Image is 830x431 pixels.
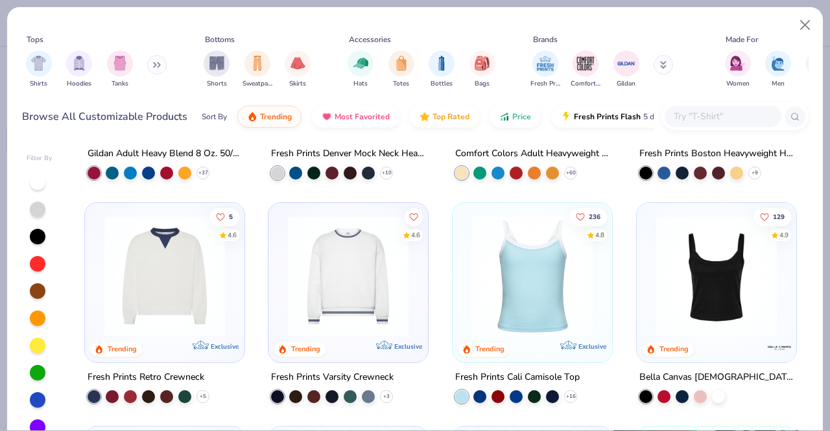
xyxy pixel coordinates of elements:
[285,51,311,89] div: filter for Skirts
[431,79,453,89] span: Bottles
[469,51,495,89] div: filter for Bags
[429,51,455,89] div: filter for Bottles
[209,207,239,226] button: Like
[650,216,783,336] img: 8af284bf-0d00-45ea-9003-ce4b9a3194ad
[752,169,758,177] span: + 9
[202,111,227,122] div: Sort By
[512,111,531,122] span: Price
[335,111,390,122] span: Most Favorited
[388,51,414,89] button: filter button
[530,51,560,89] button: filter button
[530,51,560,89] div: filter for Fresh Prints
[753,207,791,226] button: Like
[569,207,607,226] button: Like
[475,79,490,89] span: Bags
[237,106,302,128] button: Trending
[576,54,595,73] img: Comfort Colors Image
[382,169,392,177] span: + 10
[765,51,791,89] button: filter button
[574,111,641,122] span: Fresh Prints Flash
[589,213,600,220] span: 236
[766,334,792,360] img: Bella + Canvas logo
[243,51,272,89] div: filter for Sweatpants
[530,79,560,89] span: Fresh Prints
[204,51,230,89] div: filter for Shorts
[66,51,92,89] button: filter button
[31,56,46,71] img: Shirts Image
[433,111,469,122] span: Top Rated
[349,34,391,45] div: Accessories
[388,51,414,89] div: filter for Totes
[393,79,409,89] span: Totes
[595,230,604,240] div: 4.8
[88,369,204,385] div: Fresh Prints Retro Crewneck
[429,51,455,89] button: filter button
[617,79,635,89] span: Gildan
[210,342,238,350] span: Exclusive
[200,392,206,400] span: + 5
[617,54,636,73] img: Gildan Image
[67,79,91,89] span: Hoodies
[639,146,794,162] div: Fresh Prints Boston Heavyweight Hoodie
[571,51,600,89] div: filter for Comfort Colors
[312,106,399,128] button: Most Favorited
[243,79,272,89] span: Sweatpants
[730,56,745,71] img: Women Image
[420,111,430,122] img: TopRated.gif
[209,56,224,71] img: Shorts Image
[243,51,272,89] button: filter button
[353,56,368,71] img: Hats Image
[98,216,231,336] img: 3abb6cdb-110e-4e18-92a0-dbcd4e53f056
[639,369,794,385] div: Bella Canvas [DEMOGRAPHIC_DATA]' Micro Ribbed Scoop Tank
[571,51,600,89] button: filter button
[113,56,127,71] img: Tanks Image
[561,111,571,122] img: flash.gif
[551,106,701,128] button: Fresh Prints Flash5 day delivery
[207,79,227,89] span: Shorts
[290,56,305,71] img: Skirts Image
[205,34,235,45] div: Bottoms
[250,56,265,71] img: Sweatpants Image
[30,79,47,89] span: Shirts
[643,110,691,124] span: 5 day delivery
[578,342,606,350] span: Exclusive
[613,51,639,89] button: filter button
[198,169,207,177] span: + 37
[285,51,311,89] button: filter button
[455,369,580,385] div: Fresh Prints Cali Camisole Top
[260,111,292,122] span: Trending
[271,146,425,162] div: Fresh Prints Denver Mock Neck Heavyweight Sweatshirt
[26,51,52,89] div: filter for Shirts
[469,51,495,89] button: filter button
[107,51,133,89] button: filter button
[793,13,818,38] button: Close
[726,34,758,45] div: Made For
[394,342,422,350] span: Exclusive
[27,34,43,45] div: Tops
[348,51,373,89] button: filter button
[772,79,785,89] span: Men
[613,51,639,89] div: filter for Gildan
[771,56,785,71] img: Men Image
[490,106,541,128] button: Price
[348,51,373,89] div: filter for Hats
[66,51,92,89] div: filter for Hoodies
[466,216,599,336] img: a25d9891-da96-49f3-a35e-76288174bf3a
[289,79,306,89] span: Skirts
[281,216,415,336] img: 4d4398e1-a86f-4e3e-85fd-b9623566810e
[26,51,52,89] button: filter button
[566,392,576,400] span: + 16
[725,51,751,89] button: filter button
[383,392,390,400] span: + 3
[229,213,233,220] span: 5
[725,51,751,89] div: filter for Women
[410,106,479,128] button: Top Rated
[672,109,772,124] input: Try "T-Shirt"
[247,111,257,122] img: trending.gif
[353,79,368,89] span: Hats
[22,109,187,124] div: Browse All Customizable Products
[405,207,423,226] button: Like
[779,230,788,240] div: 4.9
[107,51,133,89] div: filter for Tanks
[88,146,242,162] div: Gildan Adult Heavy Blend 8 Oz. 50/50 Hooded Sweatshirt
